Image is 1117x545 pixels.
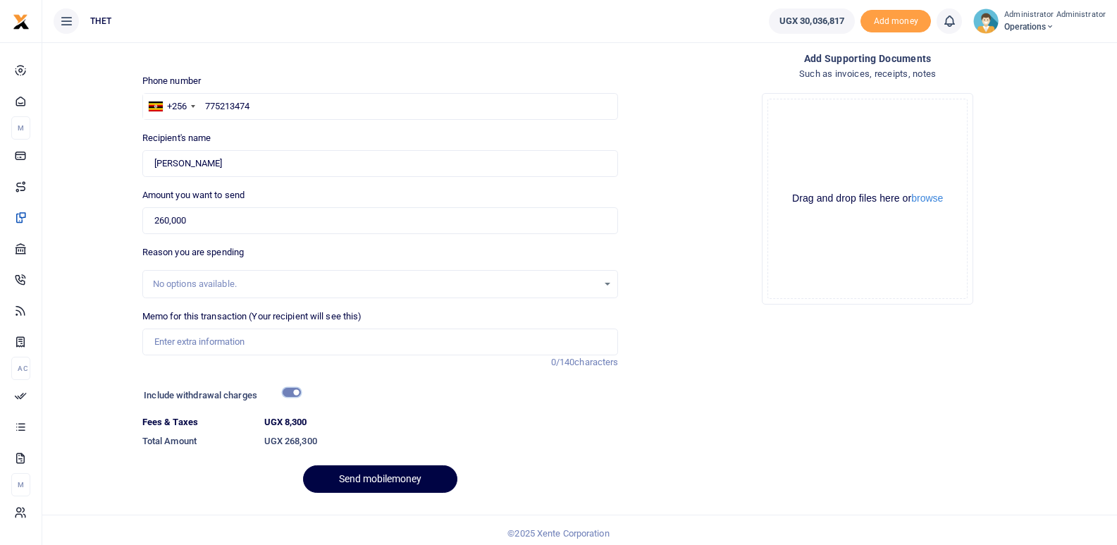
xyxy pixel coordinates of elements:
[167,99,187,114] div: +256
[629,51,1106,66] h4: Add supporting Documents
[142,207,619,234] input: UGX
[142,93,619,120] input: Enter phone number
[973,8,999,34] img: profile-user
[13,16,30,26] a: logo-small logo-large logo-large
[142,131,211,145] label: Recipient's name
[574,357,618,367] span: characters
[264,415,307,429] label: UGX 8,300
[142,310,362,324] label: Memo for this transaction (Your recipient will see this)
[142,245,244,259] label: Reason you are spending
[264,436,619,447] h6: UGX 268,300
[762,93,973,305] div: File Uploader
[11,357,30,380] li: Ac
[779,14,844,28] span: UGX 30,036,817
[860,15,931,25] a: Add money
[629,66,1106,82] h4: Such as invoices, receipts, notes
[768,192,967,205] div: Drag and drop files here or
[144,390,295,401] h6: Include withdrawal charges
[11,473,30,496] li: M
[551,357,575,367] span: 0/140
[769,8,855,34] a: UGX 30,036,817
[142,436,253,447] h6: Total Amount
[137,415,259,429] dt: Fees & Taxes
[303,465,457,493] button: Send mobilemoney
[143,94,199,119] div: Uganda: +256
[142,74,201,88] label: Phone number
[1004,20,1106,33] span: Operations
[142,329,619,355] input: Enter extra information
[13,13,30,30] img: logo-small
[1004,9,1106,21] small: Administrator Administrator
[142,150,619,177] input: MTN & Airtel numbers are validated
[763,8,860,34] li: Wallet ballance
[85,15,117,27] span: THET
[911,193,943,203] button: browse
[142,188,245,202] label: Amount you want to send
[11,116,30,140] li: M
[860,10,931,33] li: Toup your wallet
[860,10,931,33] span: Add money
[153,277,598,291] div: No options available.
[973,8,1106,34] a: profile-user Administrator Administrator Operations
